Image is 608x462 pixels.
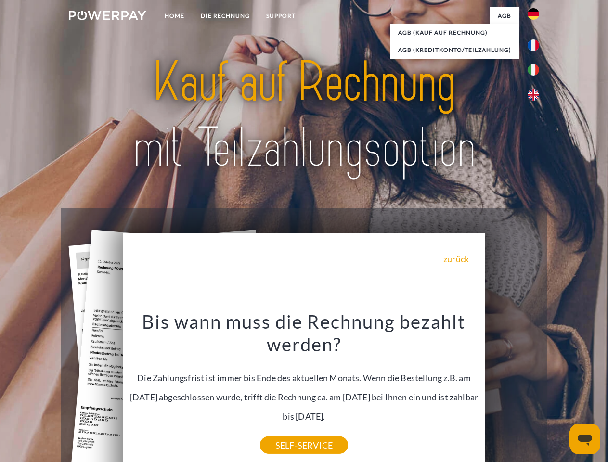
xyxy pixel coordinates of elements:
[69,11,146,20] img: logo-powerpay-white.svg
[443,255,469,263] a: zurück
[490,7,519,25] a: agb
[528,89,539,101] img: en
[390,24,519,41] a: AGB (Kauf auf Rechnung)
[258,7,304,25] a: SUPPORT
[92,46,516,184] img: title-powerpay_de.svg
[260,436,348,454] a: SELF-SERVICE
[528,8,539,20] img: de
[129,310,480,445] div: Die Zahlungsfrist ist immer bis Ende des aktuellen Monats. Wenn die Bestellung z.B. am [DATE] abg...
[129,310,480,356] h3: Bis wann muss die Rechnung bezahlt werden?
[390,41,519,59] a: AGB (Kreditkonto/Teilzahlung)
[156,7,193,25] a: Home
[528,39,539,51] img: fr
[193,7,258,25] a: DIE RECHNUNG
[569,423,600,454] iframe: Schaltfläche zum Öffnen des Messaging-Fensters
[528,64,539,76] img: it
